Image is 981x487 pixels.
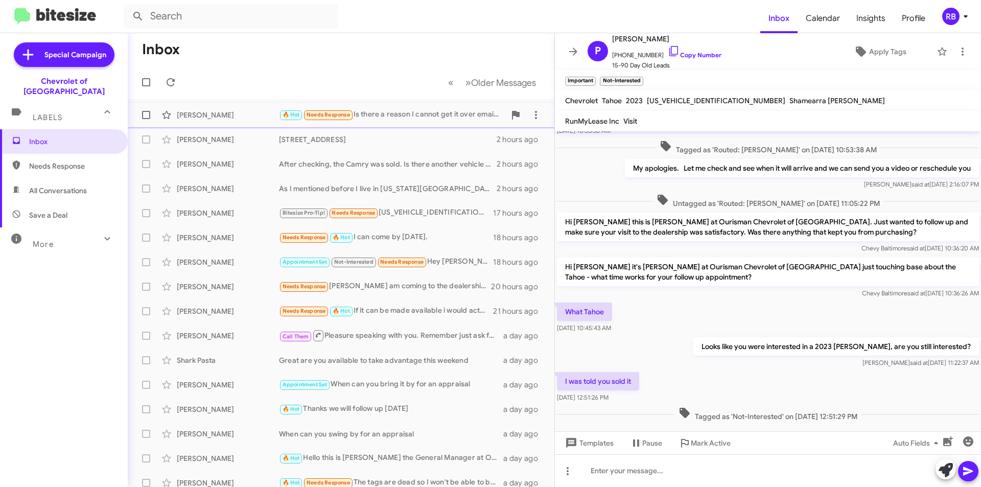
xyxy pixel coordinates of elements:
[497,183,546,194] div: 2 hours ago
[565,96,598,105] span: Chevrolet
[557,324,611,332] span: [DATE] 10:45:43 AM
[503,355,546,365] div: a day ago
[563,434,614,452] span: Templates
[283,406,300,412] span: 🔥 Hot
[279,429,503,439] div: When can you swing by for an appraisal
[177,208,279,218] div: [PERSON_NAME]
[448,76,454,89] span: «
[622,434,670,452] button: Pause
[798,4,848,33] a: Calendar
[29,185,87,196] span: All Conversations
[893,434,942,452] span: Auto Fields
[942,8,960,25] div: RB
[612,33,721,45] span: [PERSON_NAME]
[283,381,328,388] span: Appointment Set
[283,479,300,486] span: 🔥 Hot
[333,234,350,241] span: 🔥 Hot
[380,259,424,265] span: Needs Response
[760,4,798,33] a: Inbox
[565,77,596,86] small: Important
[557,213,979,241] p: Hi [PERSON_NAME] this is [PERSON_NAME] at Ourisman Chevrolet of [GEOGRAPHIC_DATA]. Just wanted to...
[862,289,979,297] span: Chevy Baltimore [DATE] 10:36:26 AM
[29,210,67,220] span: Save a Deal
[283,234,326,241] span: Needs Response
[885,434,950,452] button: Auto Fields
[459,72,542,93] button: Next
[503,331,546,341] div: a day ago
[177,134,279,145] div: [PERSON_NAME]
[279,403,503,415] div: Thanks we will follow up [DATE]
[279,183,497,194] div: As I mentioned before I live in [US_STATE][GEOGRAPHIC_DATA]. Please send me the updated pricing f...
[334,259,373,265] span: Not-Interested
[595,43,601,59] span: P
[279,256,493,268] div: Hey [PERSON_NAME] - I am still waiting to hear from you! Should I reach out to someone else?
[29,136,116,147] span: Inbox
[283,308,326,314] span: Needs Response
[668,51,721,59] a: Copy Number
[283,333,309,340] span: Call Them
[656,140,881,155] span: Tagged as 'Routed: [PERSON_NAME]' on [DATE] 10:53:38 AM
[493,208,546,218] div: 17 hours ago
[869,42,906,61] span: Apply Tags
[894,4,933,33] a: Profile
[279,109,505,121] div: Is there a reason I cannot get it over email or text?
[848,4,894,33] a: Insights
[333,308,350,314] span: 🔥 Hot
[497,134,546,145] div: 2 hours ago
[912,180,929,188] span: said at
[693,337,979,356] p: Looks like you were interested in a 2023 [PERSON_NAME], are you still interested?
[557,303,612,321] p: What Tahoe
[612,45,721,60] span: [PHONE_NUMBER]
[691,434,731,452] span: Mark Active
[503,380,546,390] div: a day ago
[279,305,493,317] div: If it can be made available i would actually prefer that
[642,434,662,452] span: Pause
[503,453,546,463] div: a day ago
[557,258,979,286] p: Hi [PERSON_NAME] it's [PERSON_NAME] at Ourisman Chevrolet of [GEOGRAPHIC_DATA] just touching base...
[503,404,546,414] div: a day ago
[503,429,546,439] div: a day ago
[279,379,503,390] div: When can you bring it by for an appraisal
[279,207,493,219] div: [US_VEHICLE_IDENTIFICATION_NUMBER] is my current vehicle VIN, I owe $46,990. If you can cover tha...
[861,244,979,252] span: Chevy Baltimore [DATE] 10:36:20 AM
[177,110,279,120] div: [PERSON_NAME]
[625,159,979,177] p: My apologies. Let me check and see when it will arrive and we can send you a video or reschedule you
[557,393,609,401] span: [DATE] 12:51:26 PM
[442,72,460,93] button: Previous
[827,42,932,61] button: Apply Tags
[177,355,279,365] div: Shark Pasta
[283,210,325,216] span: Bitesize Pro-Tip!
[33,240,54,249] span: More
[493,306,546,316] div: 21 hours ago
[29,161,116,171] span: Needs Response
[279,231,493,243] div: I can come by [DATE].
[623,117,637,126] span: Visit
[491,282,546,292] div: 20 hours ago
[497,159,546,169] div: 2 hours ago
[789,96,885,105] span: Shamearra [PERSON_NAME]
[307,111,350,118] span: Needs Response
[465,76,471,89] span: »
[177,233,279,243] div: [PERSON_NAME]
[674,407,861,422] span: Tagged as 'Not-Interested' on [DATE] 12:51:29 PM
[864,180,979,188] span: [PERSON_NAME] [DATE] 2:16:07 PM
[279,452,503,464] div: Hello this is [PERSON_NAME] the General Manager at Ourisman Chevrolet. I'm willing to bet we will...
[177,257,279,267] div: [PERSON_NAME]
[652,194,884,208] span: Untagged as 'Routed: [PERSON_NAME]' on [DATE] 11:05:22 PM
[177,429,279,439] div: [PERSON_NAME]
[124,4,338,29] input: Search
[283,455,300,461] span: 🔥 Hot
[602,96,622,105] span: Tahoe
[279,281,491,292] div: [PERSON_NAME] am coming to the dealership [DATE] to hopefully buy/take the truck home! I'm curren...
[142,41,180,58] h1: Inbox
[177,282,279,292] div: [PERSON_NAME]
[612,60,721,71] span: 15-90 Day Old Leads
[555,434,622,452] button: Templates
[307,479,350,486] span: Needs Response
[647,96,785,105] span: [US_VEHICLE_IDENTIFICATION_NUMBER]
[177,453,279,463] div: [PERSON_NAME]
